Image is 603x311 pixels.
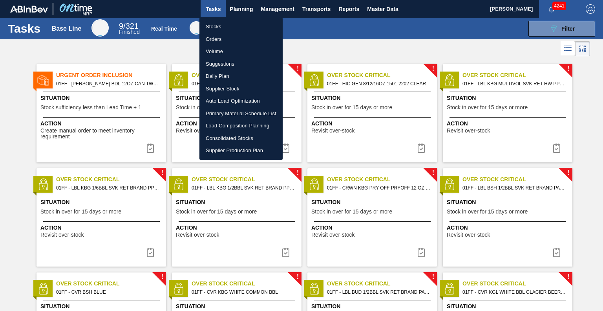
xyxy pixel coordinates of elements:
a: Primary Material Schedule List [199,107,283,120]
a: Orders [199,33,283,46]
a: Supplier Production Plan [199,144,283,157]
a: Daily Plan [199,70,283,83]
a: Stocks [199,20,283,33]
a: Load Composition Planning [199,120,283,132]
a: Suggestions [199,58,283,70]
a: Consolidated Stocks [199,132,283,145]
a: Supplier Stock [199,83,283,95]
a: Auto Load Optimization [199,95,283,107]
a: Volume [199,45,283,58]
